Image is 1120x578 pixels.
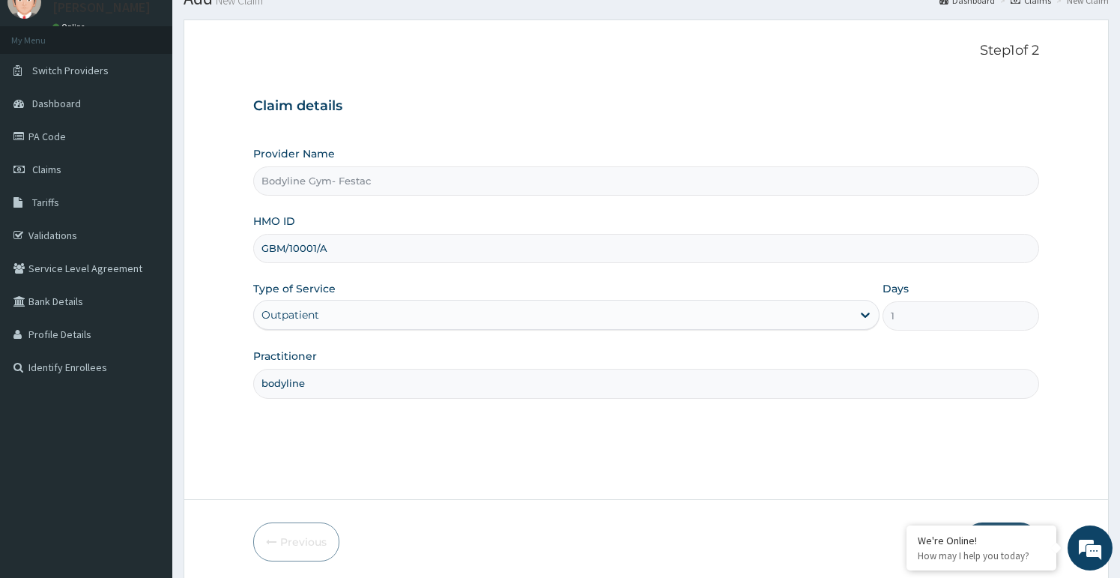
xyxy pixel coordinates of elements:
[253,98,1038,115] h3: Claim details
[883,281,909,296] label: Days
[253,43,1038,59] p: Step 1 of 2
[32,196,59,209] span: Tariffs
[32,97,81,110] span: Dashboard
[253,214,295,229] label: HMO ID
[253,349,317,364] label: Practitioner
[52,22,88,32] a: Online
[963,523,1039,562] button: Next
[246,7,282,43] div: Minimize live chat window
[253,281,336,296] label: Type of Service
[52,1,151,14] p: [PERSON_NAME]
[7,409,285,462] textarea: Type your message and hit 'Enter'
[918,550,1045,562] p: How may I help you today?
[253,234,1038,263] input: Enter HMO ID
[78,84,252,103] div: Chat with us now
[32,64,109,77] span: Switch Providers
[253,369,1038,398] input: Enter Name
[32,163,61,176] span: Claims
[28,75,61,112] img: d_794563401_company_1708531726252_794563401
[918,534,1045,547] div: We're Online!
[87,189,207,340] span: We're online!
[253,146,335,161] label: Provider Name
[253,523,339,562] button: Previous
